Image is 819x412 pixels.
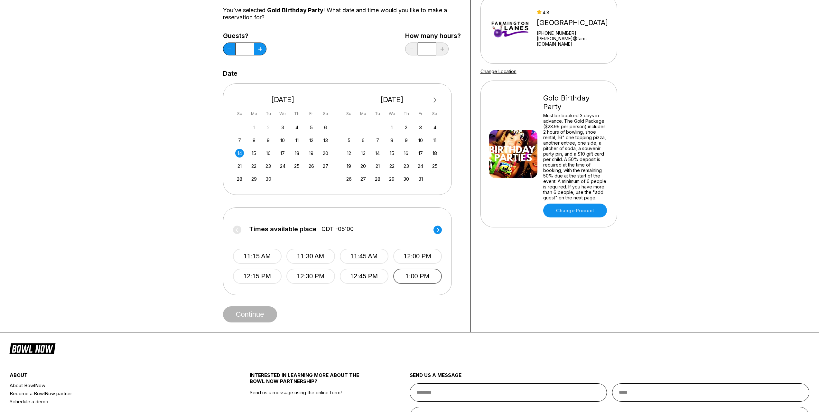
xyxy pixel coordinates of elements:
[223,7,461,21] div: You’ve selected ! What date and time would you like to make a reservation for?
[235,109,244,118] div: Su
[321,136,330,145] div: Choose Saturday, September 13th, 2025
[235,136,244,145] div: Choose Sunday, September 7th, 2025
[321,162,330,170] div: Choose Saturday, September 27th, 2025
[250,123,258,132] div: Not available Monday, September 1st, 2025
[416,109,425,118] div: Fr
[235,162,244,170] div: Choose Sunday, September 21st, 2025
[393,269,442,284] button: 1:00 PM
[431,162,439,170] div: Choose Saturday, October 25th, 2025
[223,70,237,77] label: Date
[286,249,335,264] button: 11:30 AM
[537,10,614,15] div: 4.8
[416,149,425,158] div: Choose Friday, October 17th, 2025
[264,109,273,118] div: Tu
[342,95,442,104] div: [DATE]
[264,149,273,158] div: Choose Tuesday, September 16th, 2025
[307,162,316,170] div: Choose Friday, September 26th, 2025
[431,123,439,132] div: Choose Saturday, October 4th, 2025
[373,109,382,118] div: Tu
[416,175,425,183] div: Choose Friday, October 31st, 2025
[345,109,353,118] div: Su
[405,32,461,39] label: How many hours?
[393,249,442,264] button: 12:00 PM
[267,7,323,14] span: Gold Birthday Party
[307,149,316,158] div: Choose Friday, September 19th, 2025
[249,225,317,233] span: Times available place
[233,95,333,104] div: [DATE]
[543,113,609,200] div: Must be booked 3 days in advance. The Gold Package ($23.99 per person) includes 2 hours of bowlin...
[264,175,273,183] div: Choose Tuesday, September 30th, 2025
[321,149,330,158] div: Choose Saturday, September 20th, 2025
[402,149,411,158] div: Choose Thursday, October 16th, 2025
[307,123,316,132] div: Choose Friday, September 5th, 2025
[387,175,396,183] div: Choose Wednesday, October 29th, 2025
[307,109,316,118] div: Fr
[359,175,368,183] div: Choose Monday, October 27th, 2025
[235,175,244,183] div: Choose Sunday, September 28th, 2025
[416,136,425,145] div: Choose Friday, October 10th, 2025
[321,109,330,118] div: Sa
[537,36,614,47] a: [PERSON_NAME]@farm...[DOMAIN_NAME]
[410,372,810,383] div: send us a message
[402,175,411,183] div: Choose Thursday, October 30th, 2025
[387,123,396,132] div: Choose Wednesday, October 1st, 2025
[10,389,209,398] a: Become a BowlNow partner
[307,136,316,145] div: Choose Friday, September 12th, 2025
[359,136,368,145] div: Choose Monday, October 6th, 2025
[321,225,354,233] span: CDT -05:00
[321,123,330,132] div: Choose Saturday, September 6th, 2025
[416,162,425,170] div: Choose Friday, October 24th, 2025
[250,149,258,158] div: Choose Monday, September 15th, 2025
[293,123,301,132] div: Choose Thursday, September 4th, 2025
[278,123,287,132] div: Choose Wednesday, September 3rd, 2025
[223,32,266,39] label: Guests?
[543,204,607,217] a: Change Product
[293,136,301,145] div: Choose Thursday, September 11th, 2025
[340,249,388,264] button: 11:45 AM
[264,136,273,145] div: Choose Tuesday, September 9th, 2025
[10,372,209,381] div: about
[359,162,368,170] div: Choose Monday, October 20th, 2025
[480,69,517,74] a: Change Location
[250,136,258,145] div: Choose Monday, September 8th, 2025
[373,175,382,183] div: Choose Tuesday, October 28th, 2025
[293,109,301,118] div: Th
[10,381,209,389] a: About BowlNow
[250,372,370,389] div: INTERESTED IN LEARNING MORE ABOUT THE BOWL NOW PARTNERSHIP?
[293,162,301,170] div: Choose Thursday, September 25th, 2025
[373,149,382,158] div: Choose Tuesday, October 14th, 2025
[537,18,614,27] div: [GEOGRAPHIC_DATA]
[359,109,368,118] div: Mo
[431,149,439,158] div: Choose Saturday, October 18th, 2025
[489,5,531,54] img: Farmington Lanes
[537,30,614,36] div: [PHONE_NUMBER]
[250,109,258,118] div: Mo
[402,109,411,118] div: Th
[489,130,537,178] img: Gold Birthday Party
[250,175,258,183] div: Choose Monday, September 29th, 2025
[345,149,353,158] div: Choose Sunday, October 12th, 2025
[233,269,282,284] button: 12:15 PM
[416,123,425,132] div: Choose Friday, October 3rd, 2025
[235,149,244,158] div: Choose Sunday, September 14th, 2025
[264,123,273,132] div: Not available Tuesday, September 2nd, 2025
[278,136,287,145] div: Choose Wednesday, September 10th, 2025
[387,136,396,145] div: Choose Wednesday, October 8th, 2025
[387,149,396,158] div: Choose Wednesday, October 15th, 2025
[543,94,609,111] div: Gold Birthday Party
[278,162,287,170] div: Choose Wednesday, September 24th, 2025
[431,109,439,118] div: Sa
[373,136,382,145] div: Choose Tuesday, October 7th, 2025
[430,95,440,105] button: Next Month
[402,136,411,145] div: Choose Thursday, October 9th, 2025
[278,109,287,118] div: We
[286,269,335,284] button: 12:30 PM
[264,162,273,170] div: Choose Tuesday, September 23rd, 2025
[402,123,411,132] div: Choose Thursday, October 2nd, 2025
[359,149,368,158] div: Choose Monday, October 13th, 2025
[345,162,353,170] div: Choose Sunday, October 19th, 2025
[344,122,440,183] div: month 2025-10
[233,249,282,264] button: 11:15 AM
[340,269,388,284] button: 12:45 PM
[250,162,258,170] div: Choose Monday, September 22nd, 2025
